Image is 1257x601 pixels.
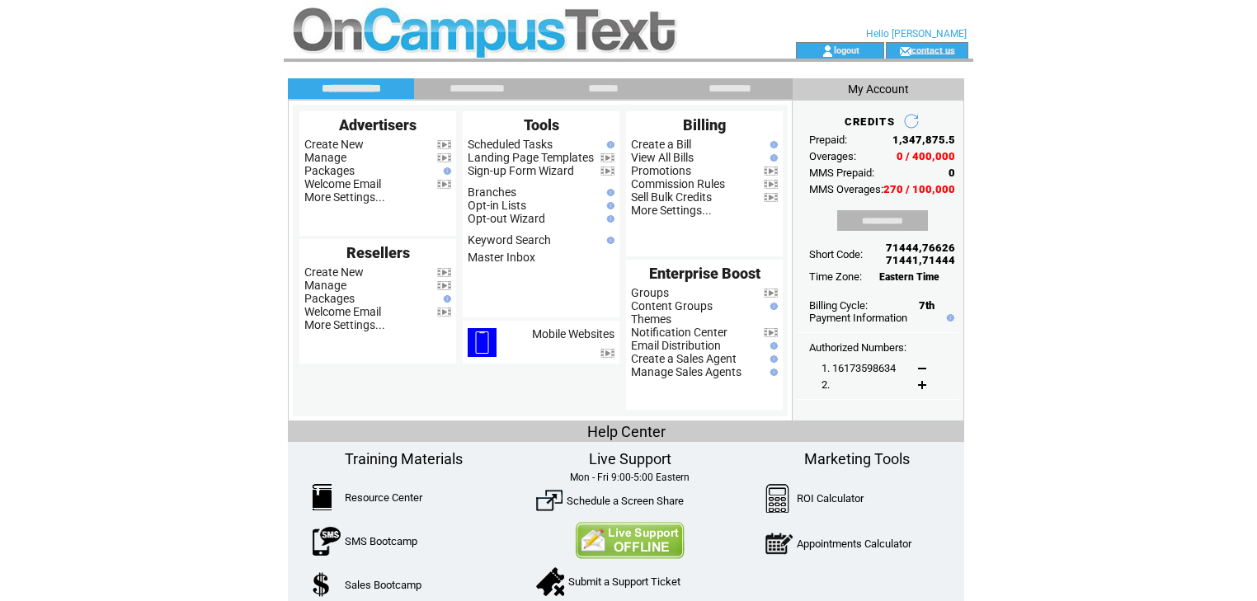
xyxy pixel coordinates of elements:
a: Manage [304,279,346,292]
img: help.gif [440,167,451,175]
img: account_icon.gif [822,45,834,58]
a: Keyword Search [468,233,551,247]
a: Sales Bootcamp [345,579,421,591]
a: Resource Center [345,491,422,504]
a: Branches [468,185,516,199]
a: contact us [911,45,955,55]
img: help.gif [603,202,614,209]
span: CREDITS [845,115,895,128]
img: video.png [437,153,451,162]
img: mobile-websites.png [468,328,497,357]
img: help.gif [603,141,614,148]
span: Resellers [346,244,410,261]
img: contact_us_icon.gif [899,45,911,58]
img: video.png [437,308,451,317]
a: Create New [304,265,364,279]
img: video.png [600,167,614,176]
span: 71444,76626 71441,71444 [886,242,955,266]
a: More Settings... [631,204,712,217]
a: Payment Information [809,312,907,324]
img: help.gif [603,215,614,223]
a: More Settings... [304,318,385,331]
span: 1. 16173598634 [822,362,896,374]
img: help.gif [766,303,778,310]
img: help.gif [766,369,778,376]
a: Master Inbox [468,251,535,264]
a: Opt-out Wizard [468,212,545,225]
a: SMS Bootcamp [345,535,417,547]
a: Schedule a Screen Share [567,495,684,507]
span: Time Zone: [809,270,862,283]
span: Billing [683,116,726,134]
span: My Account [848,82,909,96]
a: ROI Calculator [797,492,864,505]
a: Commission Rules [631,177,725,190]
a: Sell Bulk Credits [631,190,712,204]
img: video.png [764,328,778,337]
a: Manage [304,151,346,164]
img: video.png [764,180,778,189]
a: Packages [304,164,355,177]
a: Themes [631,312,671,326]
span: 7th [919,299,935,312]
img: help.gif [943,314,954,322]
a: Notification Center [631,326,727,339]
img: help.gif [603,237,614,244]
span: Authorized Numbers: [809,341,906,354]
span: 1,347,875.5 [892,134,955,146]
a: Opt-in Lists [468,199,526,212]
a: Create a Bill [631,138,691,151]
img: help.gif [603,189,614,196]
img: video.png [437,268,451,277]
a: Promotions [631,164,691,177]
span: Enterprise Boost [649,265,760,282]
span: Tools [524,116,559,134]
span: 270 / 100,000 [883,183,955,195]
a: Mobile Websites [532,327,614,340]
span: Short Code: [809,248,863,261]
a: Welcome Email [304,177,381,190]
span: 2. [822,378,830,391]
img: ResourceCenter.png [313,484,332,510]
span: Live Support [589,450,671,467]
img: SupportTicket.png [536,567,564,596]
a: Appointments Calculator [797,538,911,550]
a: Create New [304,138,364,151]
span: Eastern Time [879,271,939,283]
img: help.gif [766,355,778,363]
span: Billing Cycle: [809,299,868,312]
img: ScreenShare.png [536,487,563,514]
a: More Settings... [304,190,385,204]
span: Prepaid: [809,134,847,146]
span: 0 [949,167,955,179]
img: video.png [764,289,778,298]
img: SalesBootcamp.png [313,572,332,597]
span: Training Materials [345,450,463,467]
a: Submit a Support Ticket [568,575,680,588]
img: SMSBootcamp.png [313,527,341,556]
a: Sign-up Form Wizard [468,164,574,177]
img: help.gif [440,295,451,303]
img: video.png [437,180,451,189]
a: View All Bills [631,151,694,164]
a: Content Groups [631,299,713,312]
a: Welcome Email [304,305,381,318]
img: Calculator.png [765,484,790,513]
span: Hello [PERSON_NAME] [866,28,967,40]
a: logout [834,45,859,55]
img: help.gif [766,154,778,162]
span: Help Center [587,423,666,440]
a: Landing Page Templates [468,151,594,164]
span: Mon - Fri 9:00-5:00 Eastern [570,472,690,483]
img: video.png [764,193,778,202]
img: video.png [600,153,614,162]
a: Manage Sales Agents [631,365,741,378]
span: 0 / 400,000 [897,150,955,162]
img: AppointmentCalc.png [765,529,793,558]
span: Advertisers [339,116,417,134]
span: MMS Prepaid: [809,167,874,179]
img: Contact Us [575,522,685,559]
img: video.png [437,281,451,290]
img: video.png [600,349,614,358]
img: help.gif [766,342,778,350]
